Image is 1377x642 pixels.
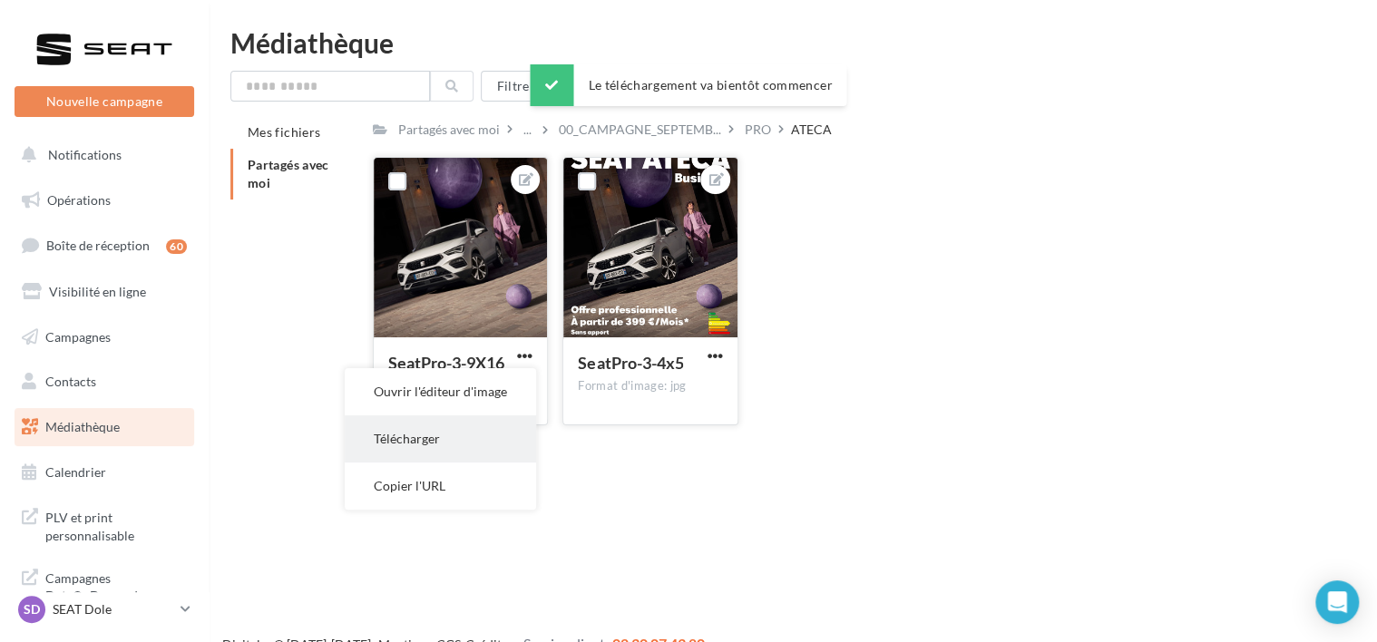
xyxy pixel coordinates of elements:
span: SeatPro-3-4x5 [578,353,683,373]
a: Opérations [11,181,198,219]
span: SD [24,600,40,618]
span: Visibilité en ligne [49,284,146,299]
div: Open Intercom Messenger [1315,580,1359,624]
span: Campagnes DataOnDemand [45,566,187,605]
span: Opérations [47,192,111,208]
button: Ouvrir l'éditeur d'image [345,368,536,415]
span: Contacts [45,374,96,389]
span: SeatPro-3-9X16 [388,353,504,373]
div: ... [520,117,535,142]
span: Campagnes [45,328,111,344]
button: Notifications [11,136,190,174]
p: SEAT Dole [53,600,173,618]
div: ATECA [791,121,832,139]
a: Boîte de réception60 [11,226,198,265]
a: Calendrier [11,453,198,491]
a: PLV et print personnalisable [11,498,198,551]
a: SD SEAT Dole [15,592,194,627]
span: Mes fichiers [248,124,320,140]
a: Visibilité en ligne [11,273,198,311]
a: Campagnes DataOnDemand [11,559,198,612]
div: 60 [166,239,187,254]
button: Télécharger [345,415,536,462]
span: PLV et print personnalisable [45,505,187,544]
span: Médiathèque [45,419,120,434]
a: Campagnes [11,318,198,356]
span: Calendrier [45,464,106,480]
div: Médiathèque [230,29,1355,56]
span: Notifications [48,147,122,162]
div: PRO [745,121,771,139]
button: Nouvelle campagne [15,86,194,117]
a: Contacts [11,363,198,401]
span: 00_CAMPAGNE_SEPTEMB... [559,121,721,139]
div: Format d'image: jpg [578,378,722,394]
button: Filtrer par [481,71,588,102]
span: Boîte de réception [46,238,150,253]
div: Partagés avec moi [398,121,500,139]
button: Copier l'URL [345,462,536,510]
div: Le téléchargement va bientôt commencer [530,64,846,106]
span: Partagés avec moi [248,157,329,190]
a: Médiathèque [11,408,198,446]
